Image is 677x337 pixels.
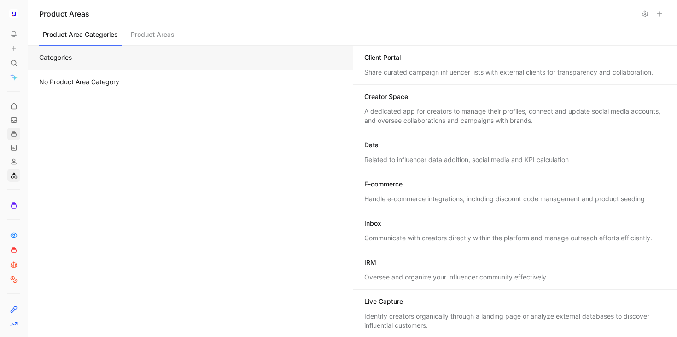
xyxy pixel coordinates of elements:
div: Client Portal [364,53,401,62]
div: E-commerce [364,180,403,189]
div: A dedicated app for creators to manage their profiles, connect and update social media accounts, ... [364,107,666,125]
button: Categories [28,46,353,70]
div: Communicate with creators directly within the platform and manage outreach efforts efficiently. [364,233,666,243]
div: Identify creators organically through a landing page or analyze external databases to discover in... [364,312,666,330]
div: Oversee and organize your influencer community effectively. [364,273,666,282]
button: No Product Area Category [28,70,353,94]
h1: Product Areas [39,8,636,19]
div: Live Capture [364,297,403,306]
button: Product Area Categories [39,28,122,46]
div: Share curated campaign influencer lists with external clients for transparency and collaboration. [364,68,666,77]
div: Related to influencer data addition, social media and KPI calculation [364,155,666,164]
div: Data [364,140,379,150]
div: IRM [364,258,376,267]
div: Handle e-commerce integrations, including discount code management and product seeding [364,194,666,203]
img: Upfluence [9,9,18,18]
div: Creator Space [364,92,408,101]
button: Upfluence [7,7,20,20]
div: Inbox [364,219,381,228]
button: Product Areas [127,28,178,46]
